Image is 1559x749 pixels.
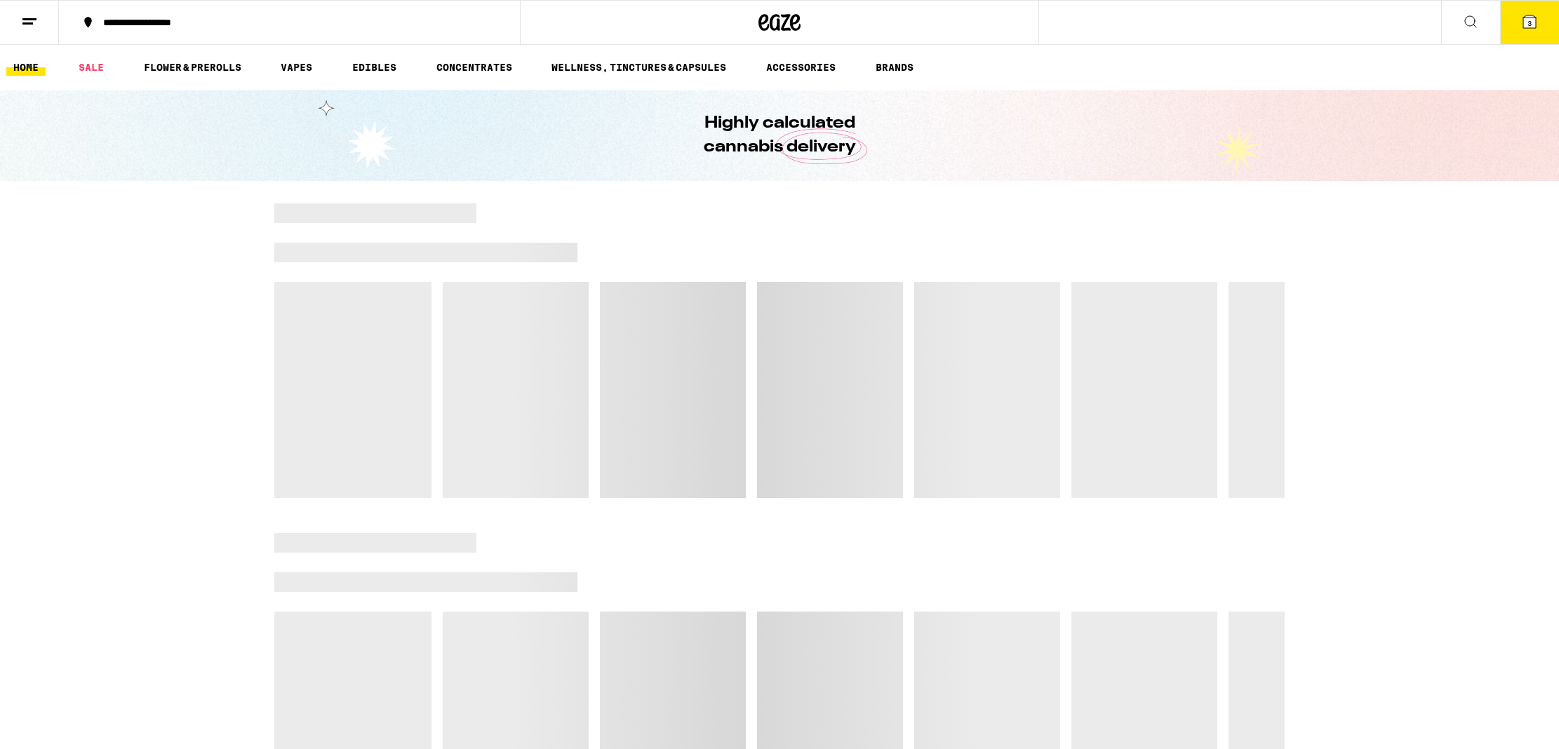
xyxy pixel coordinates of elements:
[759,59,843,76] a: ACCESSORIES
[429,59,519,76] a: CONCENTRATES
[544,59,733,76] a: WELLNESS, TINCTURES & CAPSULES
[1527,19,1532,27] span: 3
[1500,1,1559,44] button: 3
[137,59,248,76] a: FLOWER & PREROLLS
[869,59,921,76] a: BRANDS
[6,59,46,76] a: HOME
[345,59,403,76] a: EDIBLES
[72,59,111,76] a: SALE
[664,112,895,159] h1: Highly calculated cannabis delivery
[274,59,319,76] a: VAPES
